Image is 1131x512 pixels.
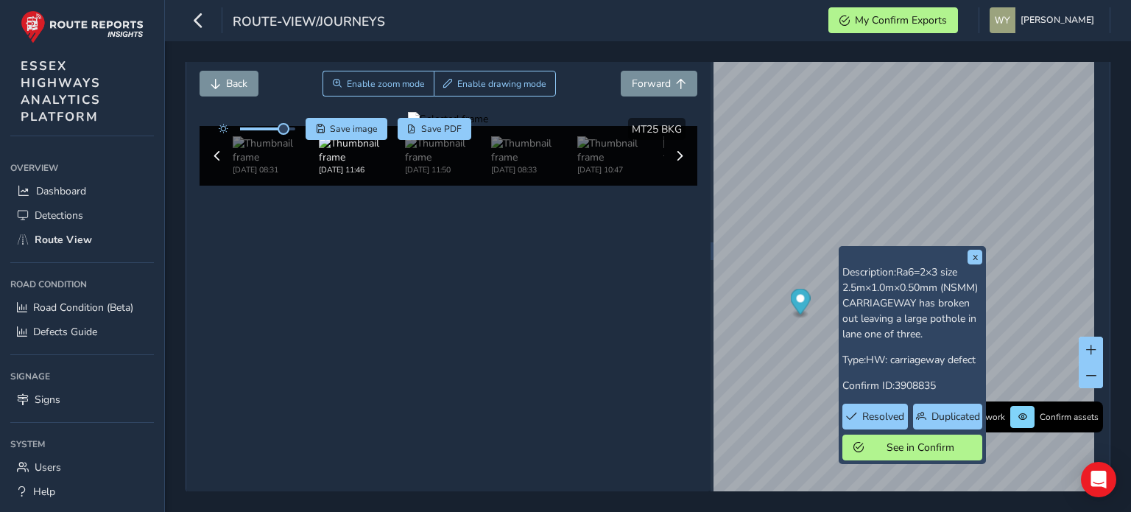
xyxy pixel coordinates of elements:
span: Detections [35,208,83,222]
span: Ra6=2×3 size 2.5m×1.0m×0.50mm (NSMM) CARRIAGEWAY has broken out leaving a large pothole in lane o... [842,265,978,341]
span: Signs [35,393,60,407]
p: Description: [842,264,982,342]
a: Help [10,480,154,504]
div: [DATE] 11:46 [319,164,405,175]
span: Enable drawing mode [457,78,546,90]
span: [PERSON_NAME] [1021,7,1094,33]
img: Thumbnail frame [405,136,491,164]
img: Thumbnail frame [233,136,319,164]
a: Road Condition (Beta) [10,295,154,320]
div: [DATE] 07:56 [663,164,750,175]
div: [DATE] 08:31 [233,164,319,175]
div: [DATE] 11:50 [405,164,491,175]
img: rr logo [21,10,144,43]
span: Resolved [862,410,904,424]
img: diamond-layout [990,7,1015,33]
span: Forward [632,77,671,91]
button: Duplicated [913,404,982,429]
a: Dashboard [10,179,154,203]
button: x [968,250,982,264]
span: Users [35,460,61,474]
div: Map marker [790,289,810,319]
p: Confirm ID: [842,378,982,393]
div: Road Condition [10,273,154,295]
button: Back [200,71,258,97]
span: ESSEX HIGHWAYS ANALYTICS PLATFORM [21,57,101,125]
button: [PERSON_NAME] [990,7,1099,33]
span: Road Condition (Beta) [33,301,133,315]
div: Overview [10,157,154,179]
button: My Confirm Exports [828,7,958,33]
span: Network [971,411,1005,423]
button: PDF [398,118,472,140]
a: Signs [10,387,154,412]
span: Back [226,77,247,91]
button: Forward [621,71,697,97]
div: System [10,433,154,455]
div: [DATE] 10:47 [577,164,663,175]
a: Users [10,455,154,480]
p: Type: [842,352,982,368]
button: Draw [434,71,557,97]
span: Duplicated [931,410,980,424]
span: My Confirm Exports [855,13,947,27]
button: Save [306,118,387,140]
span: MT25 BKG [632,122,682,136]
img: Thumbnail frame [319,136,405,164]
span: Defects Guide [33,325,97,339]
a: Detections [10,203,154,228]
button: Zoom [323,71,434,97]
div: Signage [10,365,154,387]
span: See in Confirm [869,441,971,455]
span: Route View [35,233,92,247]
a: Route View [10,228,154,252]
button: Resolved [842,404,908,429]
span: Enable zoom mode [347,78,425,90]
span: route-view/journeys [233,13,385,33]
img: Thumbnail frame [663,136,750,164]
span: Dashboard [36,184,86,198]
span: Confirm assets [1040,411,1099,423]
span: 3908835 [895,379,936,393]
span: Help [33,485,55,499]
div: Open Intercom Messenger [1081,462,1116,497]
div: [DATE] 08:33 [491,164,577,175]
img: Thumbnail frame [491,136,577,164]
span: Save PDF [421,123,462,135]
span: HW: carriageway defect [866,353,976,367]
a: Defects Guide [10,320,154,344]
span: Save image [330,123,378,135]
img: Thumbnail frame [577,136,663,164]
button: See in Confirm [842,435,982,460]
